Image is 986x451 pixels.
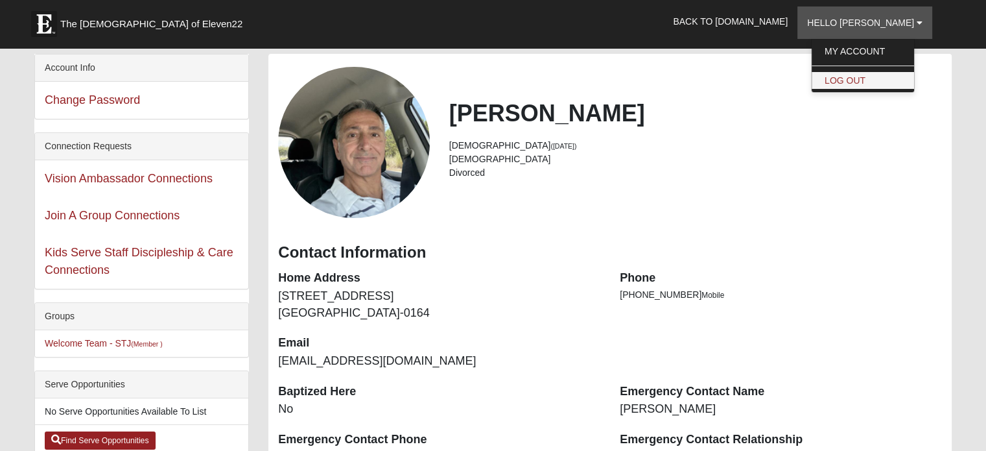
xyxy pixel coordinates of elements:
dd: [PERSON_NAME] [620,401,942,418]
a: The [DEMOGRAPHIC_DATA] of Eleven22 [25,5,284,37]
a: Join A Group Connections [45,209,180,222]
a: My Account [812,43,914,60]
h2: [PERSON_NAME] [449,99,942,127]
li: [PHONE_NUMBER] [620,288,942,302]
a: Hello [PERSON_NAME] [797,6,932,39]
span: The [DEMOGRAPHIC_DATA] of Eleven22 [60,18,242,30]
li: Divorced [449,166,942,180]
li: [DEMOGRAPHIC_DATA] [449,139,942,152]
dt: Emergency Contact Name [620,384,942,400]
img: Eleven22 logo [31,11,57,37]
dd: [STREET_ADDRESS] [GEOGRAPHIC_DATA]-0164 [278,288,600,321]
a: Find Serve Opportunities [45,432,156,450]
dt: Email [278,335,600,352]
h3: Contact Information [278,243,942,262]
small: ([DATE]) [550,142,576,150]
div: Connection Requests [35,133,248,160]
dt: Baptized Here [278,384,600,400]
small: (Member ) [131,340,162,348]
div: Serve Opportunities [35,371,248,398]
li: [DEMOGRAPHIC_DATA] [449,152,942,166]
div: Account Info [35,55,248,82]
a: Change Password [45,93,140,106]
dd: [EMAIL_ADDRESS][DOMAIN_NAME] [278,353,600,370]
a: Back to [DOMAIN_NAME] [663,5,797,38]
dt: Phone [620,270,942,287]
dt: Emergency Contact Relationship [620,432,942,448]
li: No Serve Opportunities Available To List [35,398,248,425]
a: Welcome Team - STJ(Member ) [45,338,163,348]
a: View Fullsize Photo [278,67,429,218]
a: Vision Ambassador Connections [45,172,213,185]
dd: No [278,401,600,418]
span: Hello [PERSON_NAME] [807,18,914,28]
dt: Home Address [278,270,600,287]
a: Log Out [812,72,914,89]
div: Groups [35,303,248,330]
dt: Emergency Contact Phone [278,432,600,448]
span: Mobile [701,291,724,300]
a: Kids Serve Staff Discipleship & Care Connections [45,246,233,276]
